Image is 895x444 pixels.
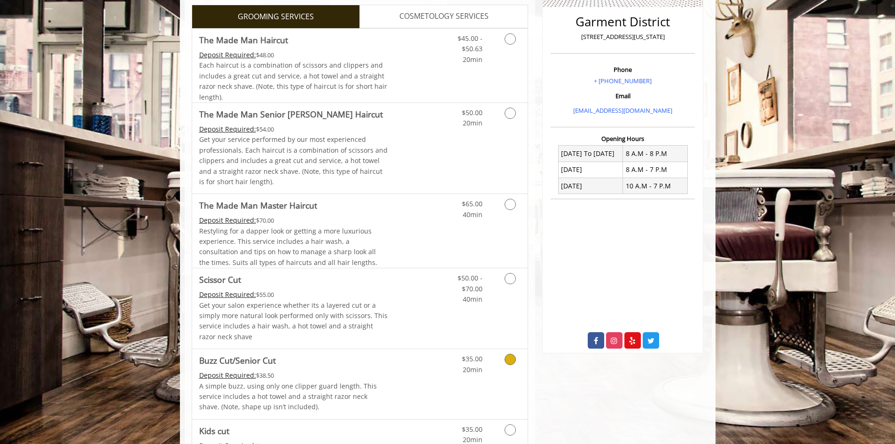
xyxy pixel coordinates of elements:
span: This service needs some Advance to be paid before we block your appointment [199,216,256,225]
span: $35.00 [462,354,483,363]
b: The Made Man Master Haircut [199,199,317,212]
span: COSMETOLOGY SERVICES [399,10,489,23]
div: $38.50 [199,370,388,381]
span: Each haircut is a combination of scissors and clippers and includes a great cut and service, a ho... [199,61,387,101]
p: A simple buzz, using only one clipper guard length. This service includes a hot towel and a strai... [199,381,388,413]
span: $50.00 - $70.00 [458,273,483,293]
div: $70.00 [199,215,388,226]
h3: Phone [553,66,693,73]
b: Buzz Cut/Senior Cut [199,354,276,367]
span: Restyling for a dapper look or getting a more luxurious experience. This service includes a hair ... [199,226,377,267]
td: [DATE] [558,178,623,194]
span: This service needs some Advance to be paid before we block your appointment [199,371,256,380]
td: 8 A.M - 8 P.M [623,146,688,162]
span: GROOMING SERVICES [238,11,314,23]
span: $45.00 - $50.63 [458,34,483,53]
h3: Email [553,93,693,99]
span: $35.00 [462,425,483,434]
b: The Made Man Senior [PERSON_NAME] Haircut [199,108,383,121]
p: Get your service performed by our most experienced professionals. Each haircut is a combination o... [199,134,388,187]
span: This service needs some Advance to be paid before we block your appointment [199,50,256,59]
span: 20min [463,118,483,127]
td: 8 A.M - 7 P.M [623,162,688,178]
span: 40min [463,295,483,304]
h2: Garment District [553,15,693,29]
td: [DATE] To [DATE] [558,146,623,162]
span: $50.00 [462,108,483,117]
b: The Made Man Haircut [199,33,288,47]
p: [STREET_ADDRESS][US_STATE] [553,32,693,42]
span: $65.00 [462,199,483,208]
span: This service needs some Advance to be paid before we block your appointment [199,290,256,299]
b: Kids cut [199,424,229,437]
div: $48.00 [199,50,388,60]
a: + [PHONE_NUMBER] [594,77,652,85]
a: [EMAIL_ADDRESS][DOMAIN_NAME] [573,106,672,115]
td: [DATE] [558,162,623,178]
div: $54.00 [199,124,388,134]
b: Scissor Cut [199,273,241,286]
span: 40min [463,210,483,219]
span: 20min [463,365,483,374]
p: Get your salon experience whether its a layered cut or a simply more natural look performed only ... [199,300,388,343]
h3: Opening Hours [551,135,695,142]
span: 20min [463,55,483,64]
span: This service needs some Advance to be paid before we block your appointment [199,125,256,133]
td: 10 A.M - 7 P.M [623,178,688,194]
div: $55.00 [199,289,388,300]
span: 20min [463,435,483,444]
